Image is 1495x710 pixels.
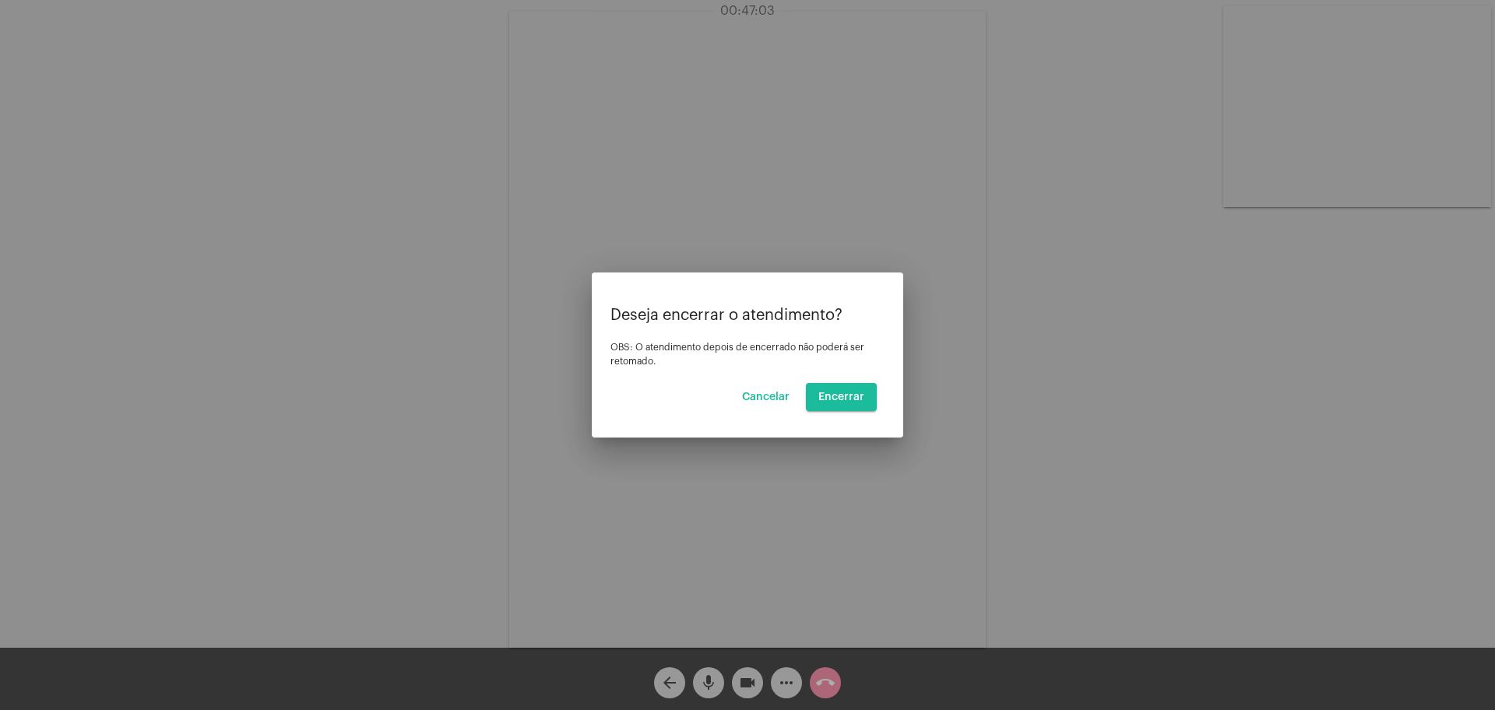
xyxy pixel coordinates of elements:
[730,383,802,411] button: Cancelar
[806,383,877,411] button: Encerrar
[610,307,885,324] p: Deseja encerrar o atendimento?
[610,343,864,366] span: OBS: O atendimento depois de encerrado não poderá ser retomado.
[818,392,864,402] span: Encerrar
[742,392,790,402] span: Cancelar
